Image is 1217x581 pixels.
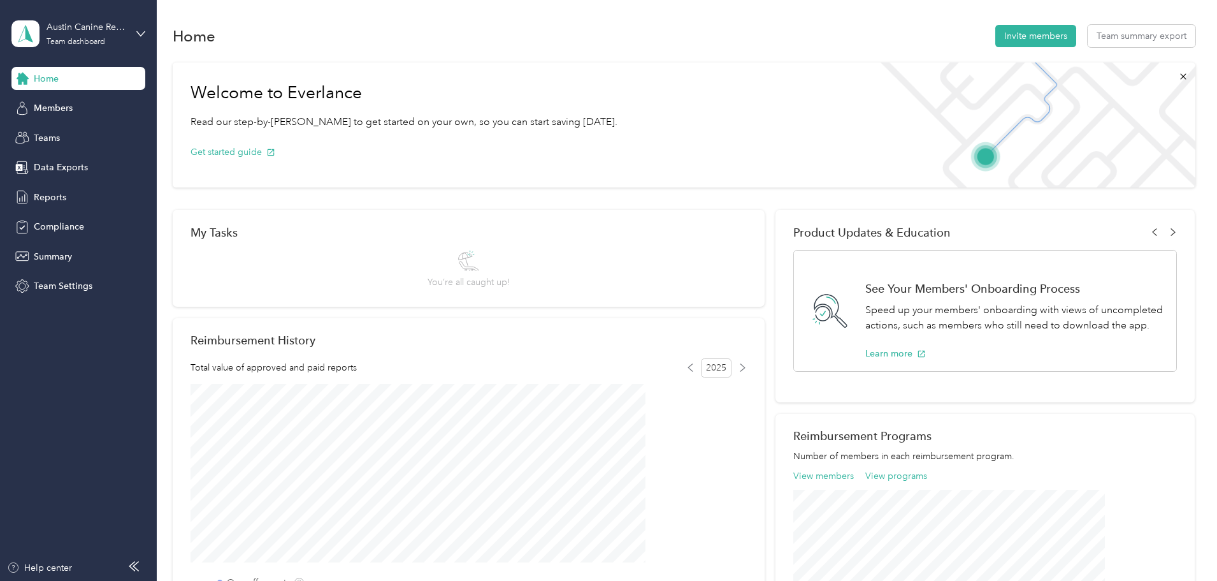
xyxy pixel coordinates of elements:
button: Team summary export [1088,25,1195,47]
h2: Reimbursement Programs [793,429,1177,443]
iframe: Everlance-gr Chat Button Frame [1146,510,1217,581]
span: Home [34,72,59,85]
button: Get started guide [191,145,275,159]
span: 2025 [701,358,731,378]
button: View members [793,469,854,483]
button: Help center [7,561,72,575]
div: Team dashboard [47,38,105,46]
div: My Tasks [191,226,747,239]
span: Product Updates & Education [793,226,951,239]
span: Summary [34,250,72,263]
h1: See Your Members' Onboarding Process [865,282,1163,295]
span: Data Exports [34,161,88,174]
div: Austin Canine Rehab & Wellness [47,20,126,34]
img: Welcome to everlance [868,63,1195,188]
h1: Welcome to Everlance [191,83,617,103]
p: Speed up your members' onboarding with views of uncompleted actions, such as members who still ne... [865,302,1163,334]
span: Team Settings [34,279,92,293]
button: Invite members [995,25,1076,47]
button: Learn more [865,347,926,360]
span: Reports [34,191,66,204]
button: View programs [865,469,927,483]
span: Teams [34,131,60,145]
p: Read our step-by-[PERSON_NAME] to get started on your own, so you can start saving [DATE]. [191,114,617,130]
h2: Reimbursement History [191,334,315,347]
span: Members [34,101,73,115]
span: Total value of approved and paid reports [191,361,357,374]
p: Number of members in each reimbursement program. [793,450,1177,463]
span: Compliance [34,220,84,233]
span: You’re all caught up! [428,276,510,289]
h1: Home [173,29,215,43]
